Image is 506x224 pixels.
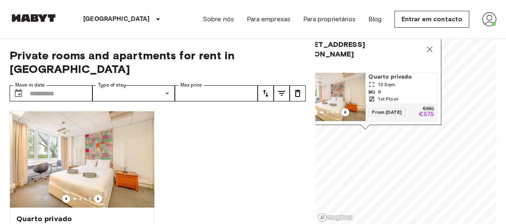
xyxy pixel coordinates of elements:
span: 13 Sqm [378,81,395,88]
span: Quarto privado [368,73,434,81]
label: Type of stay [98,82,126,89]
button: Previous image [94,195,102,203]
img: Habyt [10,14,58,22]
button: tune [258,85,274,101]
p: €661 [423,107,434,111]
span: From [DATE] [368,108,405,116]
a: Entrar em contacto [394,11,469,28]
p: [GEOGRAPHIC_DATA] [83,14,150,24]
label: Move-in date [15,82,45,89]
p: €575 [418,111,434,118]
a: Para empresas [247,14,290,24]
a: Blog [368,14,382,24]
span: Quarto privado [16,214,72,224]
button: Previous image [341,108,349,116]
span: 1st Floor [378,95,398,103]
button: tune [274,85,290,101]
img: avatar [482,12,496,26]
span: [STREET_ADDRESS][PERSON_NAME] [293,40,422,59]
div: Map marker [289,36,441,129]
a: Para proprietários [303,14,356,24]
button: Choose date [10,85,26,101]
label: Max price [180,82,202,89]
span: 1 units [293,62,438,69]
a: Marketing picture of unit PT-17-009-001-06HPrevious imagePrevious imageQuarto privado13 Sqm91st F... [293,73,438,121]
a: Sobre nós [203,14,234,24]
img: Marketing picture of unit PT-17-009-001-06H [10,111,154,208]
span: 9 [378,88,381,95]
a: Mapbox logo [318,213,353,222]
img: Marketing picture of unit PT-17-009-001-06H [293,73,365,121]
button: tune [290,85,306,101]
button: Previous image [62,195,70,203]
span: Private rooms and apartments for rent in [GEOGRAPHIC_DATA] [10,48,306,76]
